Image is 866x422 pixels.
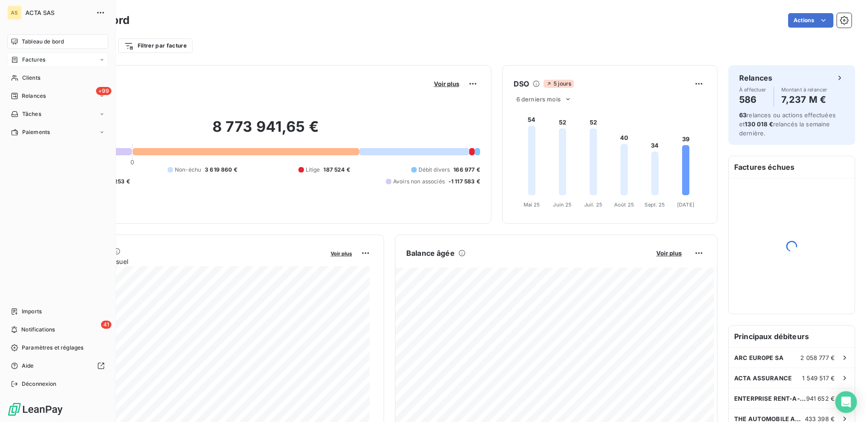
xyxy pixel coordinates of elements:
span: Imports [22,307,42,316]
a: Aide [7,359,108,373]
span: 941 652 € [806,395,835,402]
span: Litige [306,166,320,174]
span: 6 derniers mois [516,96,561,103]
span: Factures [22,56,45,64]
button: Filtrer par facture [118,38,192,53]
span: relances ou actions effectuées et relancés la semaine dernière. [739,111,836,137]
span: Paiements [22,128,50,136]
span: -1 117 583 € [448,177,480,186]
span: 0 [130,158,134,166]
button: Voir plus [654,249,684,257]
div: Open Intercom Messenger [835,391,857,413]
span: 63 [739,111,746,119]
span: Notifications [21,326,55,334]
button: Actions [788,13,833,28]
span: Relances [22,92,46,100]
span: +99 [96,87,111,95]
span: Voir plus [434,80,459,87]
span: 2 058 777 € [800,354,835,361]
span: Voir plus [656,249,682,257]
span: Voir plus [331,250,352,257]
span: 5 jours [544,80,574,88]
h2: 8 773 941,65 € [51,118,480,145]
span: Paramètres et réglages [22,344,83,352]
h6: DSO [514,78,529,89]
span: Tableau de bord [22,38,64,46]
tspan: Juil. 25 [584,201,602,208]
span: 130 018 € [745,120,773,128]
span: 187 524 € [323,166,350,174]
img: Logo LeanPay [7,402,63,417]
h4: 7,237 M € [781,92,828,107]
span: À effectuer [739,87,766,92]
button: Voir plus [431,80,462,88]
h6: Factures échues [729,156,855,178]
span: ARC EUROPE SA [734,354,784,361]
span: Tâches [22,110,41,118]
span: Clients [22,74,40,82]
span: ACTA SAS [25,9,91,16]
span: Débit divers [419,166,450,174]
h6: Relances [739,72,772,83]
h6: Balance âgée [406,248,455,259]
tspan: Mai 25 [523,201,540,208]
div: AS [7,5,22,20]
span: Non-échu [175,166,201,174]
span: Aide [22,362,34,370]
tspan: [DATE] [677,201,694,208]
tspan: Juin 25 [553,201,572,208]
tspan: Sept. 25 [645,201,665,208]
span: Déconnexion [22,380,57,388]
span: Montant à relancer [781,87,828,92]
span: 41 [101,321,111,329]
h4: 586 [739,92,766,107]
span: ACTA ASSURANCE [734,374,792,382]
span: Chiffre d'affaires mensuel [51,257,324,266]
span: 1 549 517 € [802,374,835,382]
button: Voir plus [328,249,355,257]
span: ENTERPRISE RENT-A-CAR - CITER SA [734,395,806,402]
tspan: Août 25 [614,201,634,208]
h6: Principaux débiteurs [729,326,855,347]
span: Avoirs non associés [393,177,445,186]
span: 166 977 € [453,166,480,174]
span: 3 619 860 € [205,166,237,174]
